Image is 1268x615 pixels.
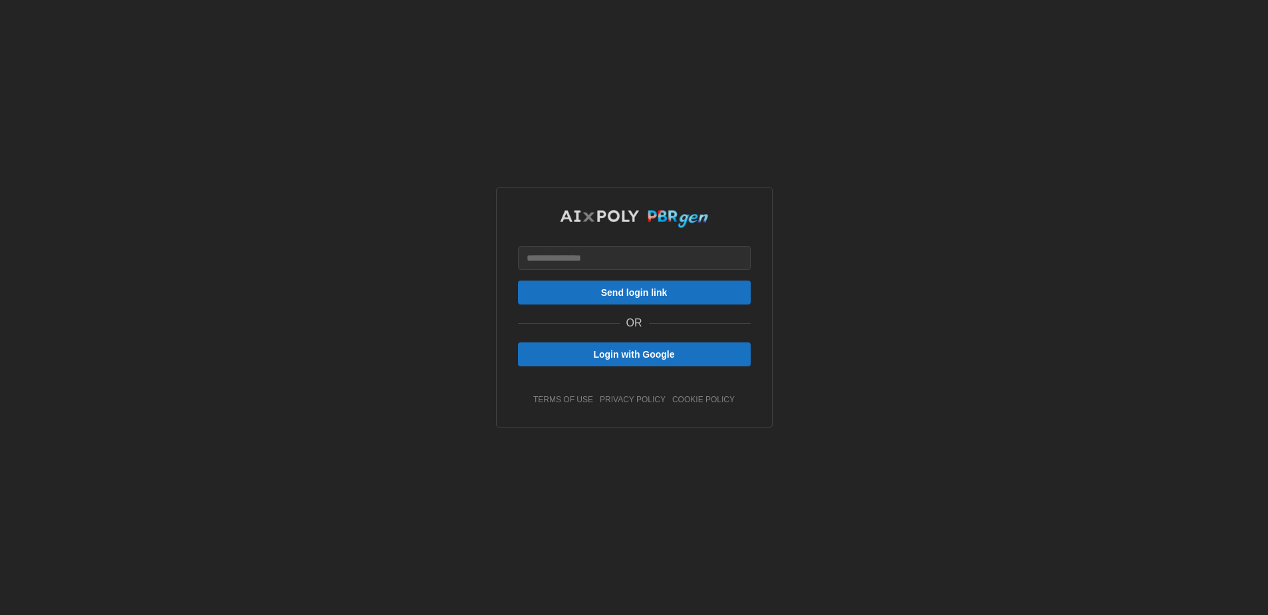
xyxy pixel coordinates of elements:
a: privacy policy [600,394,666,406]
p: OR [626,315,642,332]
a: terms of use [533,394,593,406]
span: Send login link [601,281,668,304]
button: Send login link [518,281,751,305]
a: cookie policy [672,394,735,406]
img: AIxPoly PBRgen [559,209,709,229]
span: Login with Google [593,343,674,366]
button: Login with Google [518,342,751,366]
